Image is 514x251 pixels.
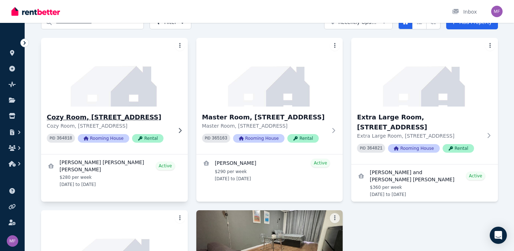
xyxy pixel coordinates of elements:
h3: Master Room, [STREET_ADDRESS] [202,112,327,122]
span: Rooming House [78,134,129,143]
p: Cozy Room, [STREET_ADDRESS] [47,122,172,129]
h3: Cozy Room, [STREET_ADDRESS] [47,112,172,122]
button: More options [330,213,340,223]
img: Massimo Facci [7,235,18,247]
code: 365163 [212,136,227,141]
div: Open Intercom Messenger [490,227,507,244]
small: PID [360,146,366,150]
span: Rental [132,134,163,143]
p: Master Room, [STREET_ADDRESS] [202,122,327,129]
img: RentBetter [11,6,60,17]
div: Inbox [452,8,477,15]
img: Master Room, 6/58 Sloane St [196,38,343,107]
small: PID [50,136,55,140]
code: 364821 [367,146,382,151]
button: More options [175,41,185,51]
a: Master Room, 6/58 Sloane StMaster Room, [STREET_ADDRESS]Master Room, [STREET_ADDRESS]PID 365163Ro... [196,38,343,154]
span: Rooming House [388,144,439,153]
a: Extra Large Room, 6/58 Sloane StExtra Large Room, [STREET_ADDRESS]Extra Large Room, [STREET_ADDRE... [351,38,498,164]
a: Cozy Room, 6/58 Sloane StCozy Room, [STREET_ADDRESS]Cozy Room, [STREET_ADDRESS]PID 364818Rooming ... [41,38,188,154]
button: More options [175,213,185,223]
a: View details for Mustafa Gurhan BAYRAM [196,154,343,186]
h3: Extra Large Room, [STREET_ADDRESS] [357,112,482,132]
button: More options [330,41,340,51]
button: More options [485,41,495,51]
span: Rooming House [233,134,284,143]
span: Rental [287,134,319,143]
a: View details for Charlton Xavier SOLA ZAPATA [41,154,188,192]
p: Extra Large Room, [STREET_ADDRESS] [357,132,482,139]
span: Rental [443,144,474,153]
small: PID [205,136,211,140]
img: Cozy Room, 6/58 Sloane St [37,36,191,108]
img: Extra Large Room, 6/58 Sloane St [351,38,498,107]
img: Massimo Facci [491,6,503,17]
a: View details for Musad ALI NOOR and Rownak Jahan OISHI [351,164,498,202]
code: 364818 [57,136,72,141]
